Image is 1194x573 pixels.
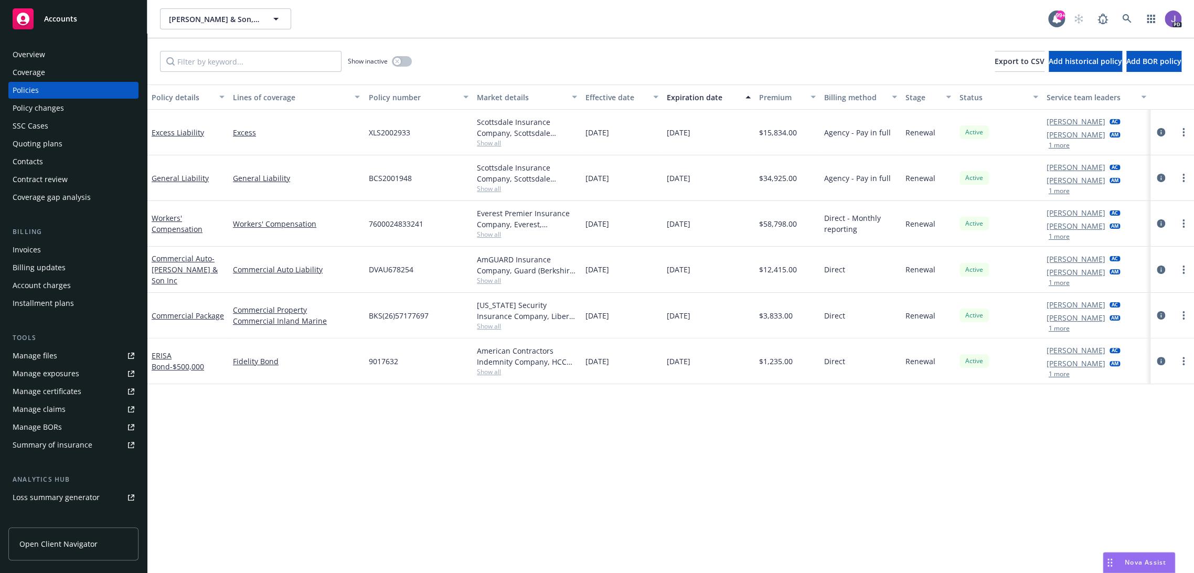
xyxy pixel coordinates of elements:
[759,264,797,275] span: $12,415.00
[824,264,845,275] span: Direct
[1049,56,1122,66] span: Add historical policy
[152,311,224,321] a: Commercial Package
[152,173,209,183] a: General Liability
[667,356,690,367] span: [DATE]
[585,264,609,275] span: [DATE]
[1047,312,1105,323] a: [PERSON_NAME]
[13,365,79,382] div: Manage exposures
[1047,175,1105,186] a: [PERSON_NAME]
[995,56,1044,66] span: Export to CSV
[160,51,342,72] input: Filter by keyword...
[160,8,291,29] button: [PERSON_NAME] & Son, Inc.
[13,295,74,312] div: Installment plans
[8,383,138,400] a: Manage certificates
[368,310,428,321] span: BKS(26)57177697
[8,100,138,116] a: Policy changes
[1155,217,1167,230] a: circleInformation
[13,241,41,258] div: Invoices
[152,128,204,137] a: Excess Liability
[233,356,360,367] a: Fidelity Bond
[8,365,138,382] span: Manage exposures
[759,173,797,184] span: $34,925.00
[8,118,138,134] a: SSC Cases
[964,265,985,274] span: Active
[1125,558,1166,567] span: Nova Assist
[477,276,577,285] span: Show all
[13,135,62,152] div: Quoting plans
[1047,92,1135,103] div: Service team leaders
[477,208,577,230] div: Everest Premier Insurance Company, Everest, Arrowhead General Insurance Agency, Inc.
[1049,51,1122,72] button: Add historical policy
[1177,263,1190,276] a: more
[1042,84,1151,110] button: Service team leaders
[585,127,609,138] span: [DATE]
[955,84,1042,110] button: Status
[824,92,886,103] div: Billing method
[233,218,360,229] a: Workers' Compensation
[1047,299,1105,310] a: [PERSON_NAME]
[1047,345,1105,356] a: [PERSON_NAME]
[1155,309,1167,322] a: circleInformation
[964,128,985,137] span: Active
[233,173,360,184] a: General Liability
[13,437,92,453] div: Summary of insurance
[8,4,138,34] a: Accounts
[13,347,57,364] div: Manage files
[667,310,690,321] span: [DATE]
[477,254,577,276] div: AmGUARD Insurance Company, Guard (Berkshire Hathaway)
[368,127,410,138] span: XLS2002933
[1049,188,1070,194] button: 1 more
[905,173,935,184] span: Renewal
[477,300,577,322] div: [US_STATE] Security Insurance Company, Liberty Mutual
[585,356,609,367] span: [DATE]
[581,84,663,110] button: Effective date
[477,345,577,367] div: American Contractors Indemnity Company, HCC Surety
[8,419,138,436] a: Manage BORs
[13,419,62,436] div: Manage BORs
[1047,207,1105,218] a: [PERSON_NAME]
[964,219,985,228] span: Active
[964,356,985,366] span: Active
[667,92,739,103] div: Expiration date
[13,100,64,116] div: Policy changes
[1177,309,1190,322] a: more
[152,253,218,285] a: Commercial Auto
[233,127,360,138] a: Excess
[229,84,364,110] button: Lines of coverage
[13,383,81,400] div: Manage certificates
[477,367,577,376] span: Show all
[759,356,793,367] span: $1,235.00
[364,84,473,110] button: Policy number
[1049,325,1070,332] button: 1 more
[8,82,138,99] a: Policies
[13,401,66,418] div: Manage claims
[1103,552,1175,573] button: Nova Assist
[233,264,360,275] a: Commercial Auto Liability
[995,51,1044,72] button: Export to CSV
[585,173,609,184] span: [DATE]
[8,46,138,63] a: Overview
[8,241,138,258] a: Invoices
[1056,10,1065,20] div: 99+
[8,437,138,453] a: Summary of insurance
[1177,172,1190,184] a: more
[477,162,577,184] div: Scottsdale Insurance Company, Scottsdale Insurance Company (Nationwide), CRC Group
[901,84,955,110] button: Stage
[585,92,647,103] div: Effective date
[759,92,804,103] div: Premium
[8,489,138,506] a: Loss summary generator
[1092,8,1113,29] a: Report a Bug
[1116,8,1137,29] a: Search
[1047,162,1105,173] a: [PERSON_NAME]
[824,127,891,138] span: Agency - Pay in full
[13,118,48,134] div: SSC Cases
[1049,280,1070,286] button: 1 more
[368,264,413,275] span: DVAU678254
[169,14,260,25] span: [PERSON_NAME] & Son, Inc.
[824,310,845,321] span: Direct
[152,213,202,234] a: Workers' Compensation
[960,92,1026,103] div: Status
[8,474,138,485] div: Analytics hub
[759,310,793,321] span: $3,833.00
[13,46,45,63] div: Overview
